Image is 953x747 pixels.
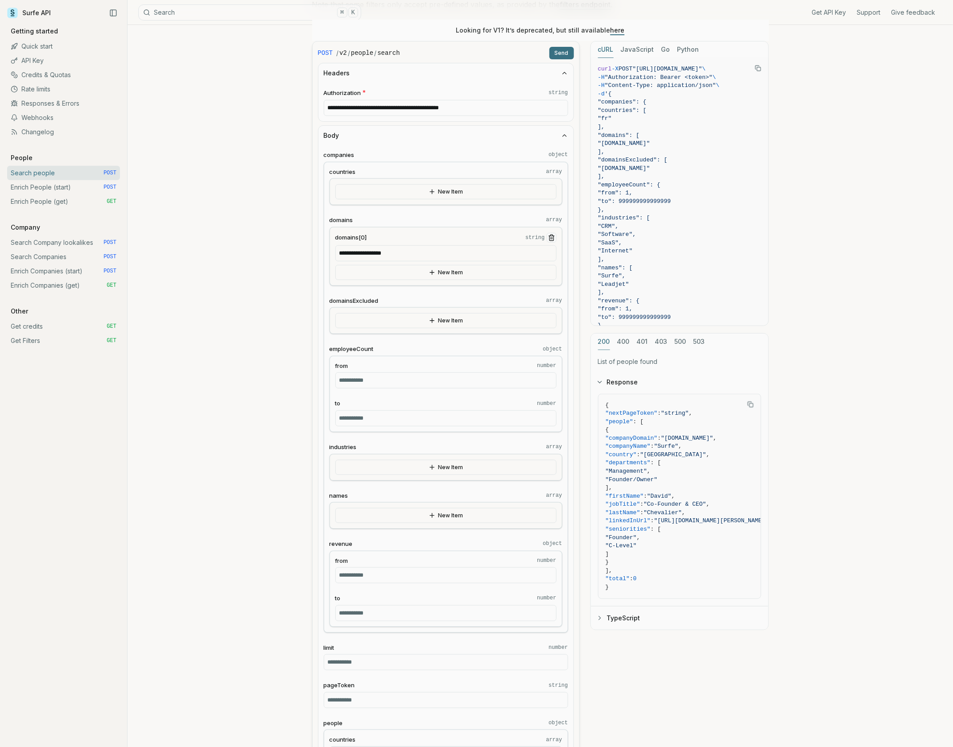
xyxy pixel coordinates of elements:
[651,517,654,524] span: :
[606,567,613,574] span: ],
[549,682,568,689] code: string
[619,66,632,72] span: POST
[713,435,717,442] span: ,
[7,6,51,20] a: Surfe API
[348,8,358,17] kbd: K
[677,41,699,58] button: Python
[324,719,343,727] span: people
[324,89,361,97] span: Authorization
[891,8,935,17] a: Give feedback
[598,314,671,321] span: "to": 999999999999999
[107,282,116,289] span: GET
[107,6,120,20] button: Collapse Sidebar
[537,400,556,407] code: number
[598,173,605,180] span: ],
[633,418,644,425] span: : [
[598,91,605,97] span: -d
[651,526,661,532] span: : [
[337,8,347,17] kbd: ⌘
[606,484,613,491] span: ],
[598,334,610,350] button: 200
[537,557,556,564] code: number
[335,313,557,328] button: New Item
[7,27,62,36] p: Getting started
[633,575,637,582] span: 0
[713,74,716,81] span: \
[598,74,605,81] span: -H
[543,540,562,547] code: object
[605,74,713,81] span: "Authorization: Bearer <token>"
[7,278,120,293] a: Enrich Companies (get) GET
[598,357,761,366] p: List of people found
[606,559,609,565] span: }
[702,66,706,72] span: \
[7,235,120,250] a: Search Company lookalikes POST
[644,501,706,508] span: "Co-Founder & CEO"
[606,584,609,590] span: }
[598,66,612,72] span: curl
[598,124,605,130] span: ],
[103,253,116,260] span: POST
[335,557,348,565] span: from
[857,8,880,17] a: Support
[606,542,637,549] span: "C-Level"
[330,297,379,305] span: domainsExcluded
[7,307,32,316] p: Other
[330,345,374,353] span: employeeCount
[598,256,605,263] span: ],
[598,281,629,288] span: "Leadjet"
[330,735,356,744] span: countries
[330,443,357,451] span: industries
[7,334,120,348] a: Get Filters GET
[633,66,702,72] span: "[URL][DOMAIN_NAME]"
[547,233,557,243] button: Remove Item
[138,4,361,21] button: Search⌘K
[598,198,671,205] span: "to": 999999999999999
[606,476,658,483] span: "Founder/Owner"
[7,250,120,264] a: Search Companies POST
[318,63,573,83] button: Headers
[640,451,706,458] span: "[GEOGRAPHIC_DATA]"
[7,68,120,82] a: Credits & Quotas
[543,346,562,353] code: object
[598,149,605,155] span: ],
[546,168,562,175] code: array
[606,493,644,499] span: "firstName"
[598,272,626,279] span: "Surfe",
[606,534,637,541] span: "Founder"
[675,334,686,350] button: 500
[716,82,720,89] span: \
[324,151,355,159] span: companies
[103,184,116,191] span: POST
[647,493,672,499] span: "David"
[330,168,356,176] span: countries
[7,82,120,96] a: Rate limits
[7,96,120,111] a: Responses & Errors
[7,54,120,68] a: API Key
[591,394,768,607] div: Response
[598,115,612,122] span: "fr"
[591,607,768,630] button: TypeScript
[546,736,562,743] code: array
[537,362,556,369] code: number
[640,509,644,516] span: :
[658,410,661,417] span: :
[324,681,355,689] span: pageToken
[335,460,557,475] button: New Item
[661,435,713,442] span: "[DOMAIN_NAME]"
[318,126,573,145] button: Body
[751,62,765,75] button: Copy Text
[549,644,568,651] code: number
[549,47,574,59] button: Send
[611,26,625,34] a: here
[7,166,120,180] a: Search people POST
[591,371,768,394] button: Response
[654,517,769,524] span: "[URL][DOMAIN_NAME][PERSON_NAME]"
[606,526,651,532] span: "seniorities"
[598,107,647,114] span: "countries": [
[658,435,661,442] span: :
[647,468,651,475] span: ,
[377,49,400,58] code: search
[693,334,705,350] button: 503
[549,89,568,96] code: string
